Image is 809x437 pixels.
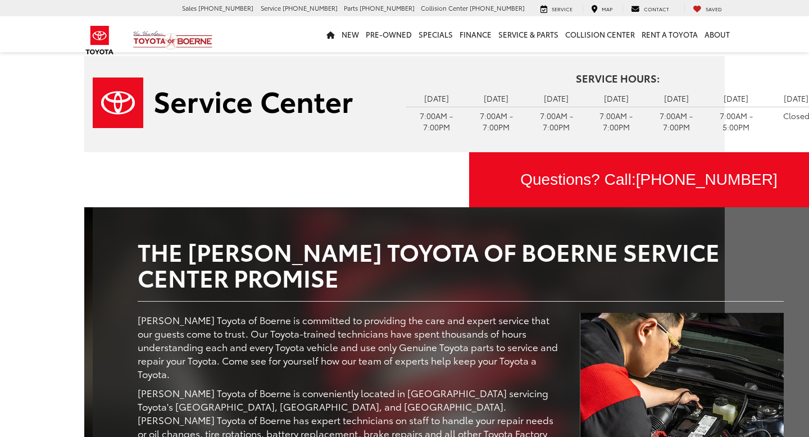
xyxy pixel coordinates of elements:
a: Service & Parts: Opens in a new tab [495,16,562,52]
td: [DATE] [466,90,526,107]
td: 7:00AM - 7:00PM [466,107,526,135]
td: 7:00AM - 7:00PM [646,107,706,135]
span: [PHONE_NUMBER] [470,3,525,12]
p: [PERSON_NAME] Toyota of Boerne is committed to providing the care and expert service that our gue... [138,313,563,380]
span: Parts [344,3,358,12]
td: 7:00AM - 7:00PM [587,107,647,135]
td: [DATE] [526,90,587,107]
span: Map [602,5,612,12]
a: Finance [456,16,495,52]
img: Vic Vaughan Toyota of Boerne [133,30,213,50]
a: Specials [415,16,456,52]
td: [DATE] [706,90,766,107]
a: Rent a Toyota [638,16,701,52]
h2: The [PERSON_NAME] Toyota of Boerne Service Center Promise [138,238,784,290]
span: Contact [644,5,669,12]
a: Map [583,4,621,13]
td: 7:00AM - 5:00PM [706,107,766,135]
img: Service Center | Vic Vaughan Toyota of Boerne in Boerne TX [93,78,353,128]
td: 7:00AM - 7:00PM [406,107,466,135]
span: [PHONE_NUMBER] [198,3,253,12]
span: Collision Center [421,3,468,12]
span: Saved [706,5,722,12]
a: About [701,16,733,52]
td: [DATE] [406,90,466,107]
td: [DATE] [646,90,706,107]
a: My Saved Vehicles [684,4,730,13]
img: Toyota [79,22,121,58]
a: Collision Center [562,16,638,52]
a: Service Center | Vic Vaughan Toyota of Boerne in Boerne TX [93,78,389,128]
a: Service [532,4,581,13]
span: [PHONE_NUMBER] [636,171,778,188]
span: [PHONE_NUMBER] [283,3,338,12]
span: Service [552,5,572,12]
a: Home [323,16,338,52]
a: New [338,16,362,52]
span: Service [261,3,281,12]
a: Contact [622,4,678,13]
td: [DATE] [587,90,647,107]
a: Pre-Owned [362,16,415,52]
td: 7:00AM - 7:00PM [526,107,587,135]
span: Sales [182,3,197,12]
span: [PHONE_NUMBER] [360,3,415,12]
